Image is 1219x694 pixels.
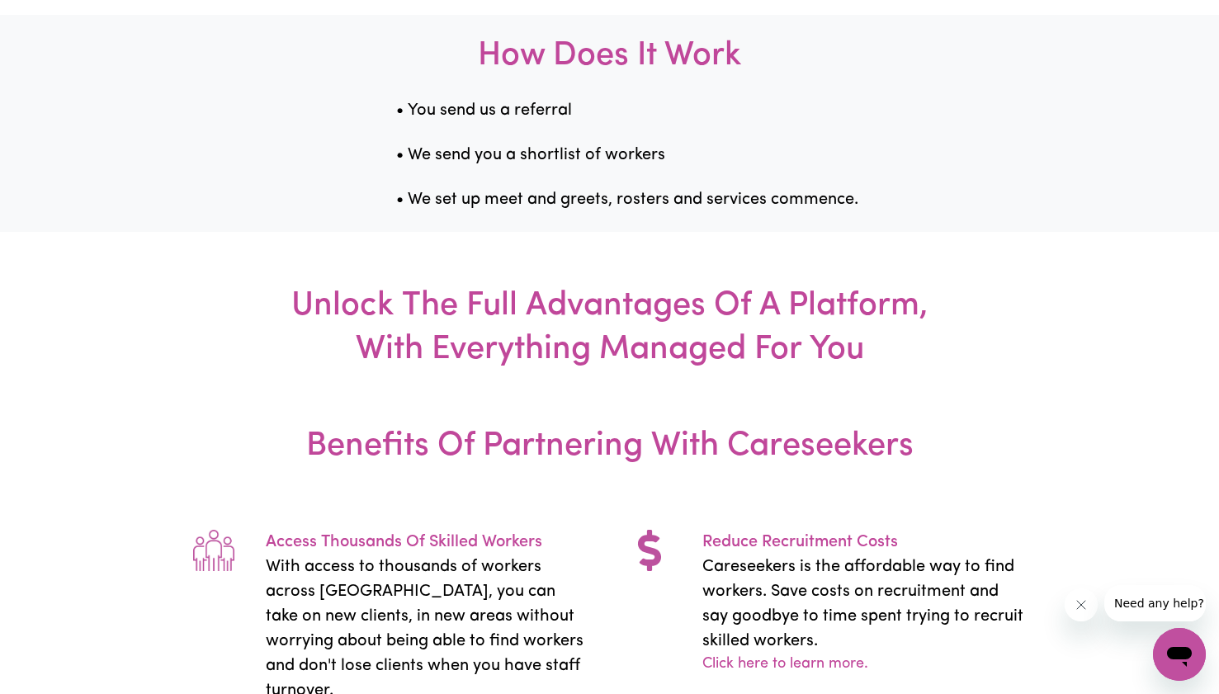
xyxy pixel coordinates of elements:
p: • We set up meet and greets, rosters and services commence. [396,187,1127,212]
iframe: Message from company [1104,585,1206,621]
h3: Unlock The Full Advantages Of A Platform, With Everything Managed For You [256,232,964,425]
p: Careseekers is the affordable way to find workers. Save costs on recruitment and say goodbye to t... [702,555,1027,654]
p: Access Thousands Of Skilled Workers [266,530,590,555]
a: Click here to learn more. [702,654,868,676]
h3: Benefits Of Partnering With Careseekers [229,425,991,508]
p: • We send you a shortlist of workers [396,143,1127,168]
iframe: Button to launch messaging window [1153,628,1206,681]
p: • You send us a referral [396,98,1127,123]
img: Access Thousands Of Skilled Workers [193,530,234,571]
p: Reduce Recruitment Costs [702,530,1027,555]
iframe: Close message [1065,588,1098,621]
